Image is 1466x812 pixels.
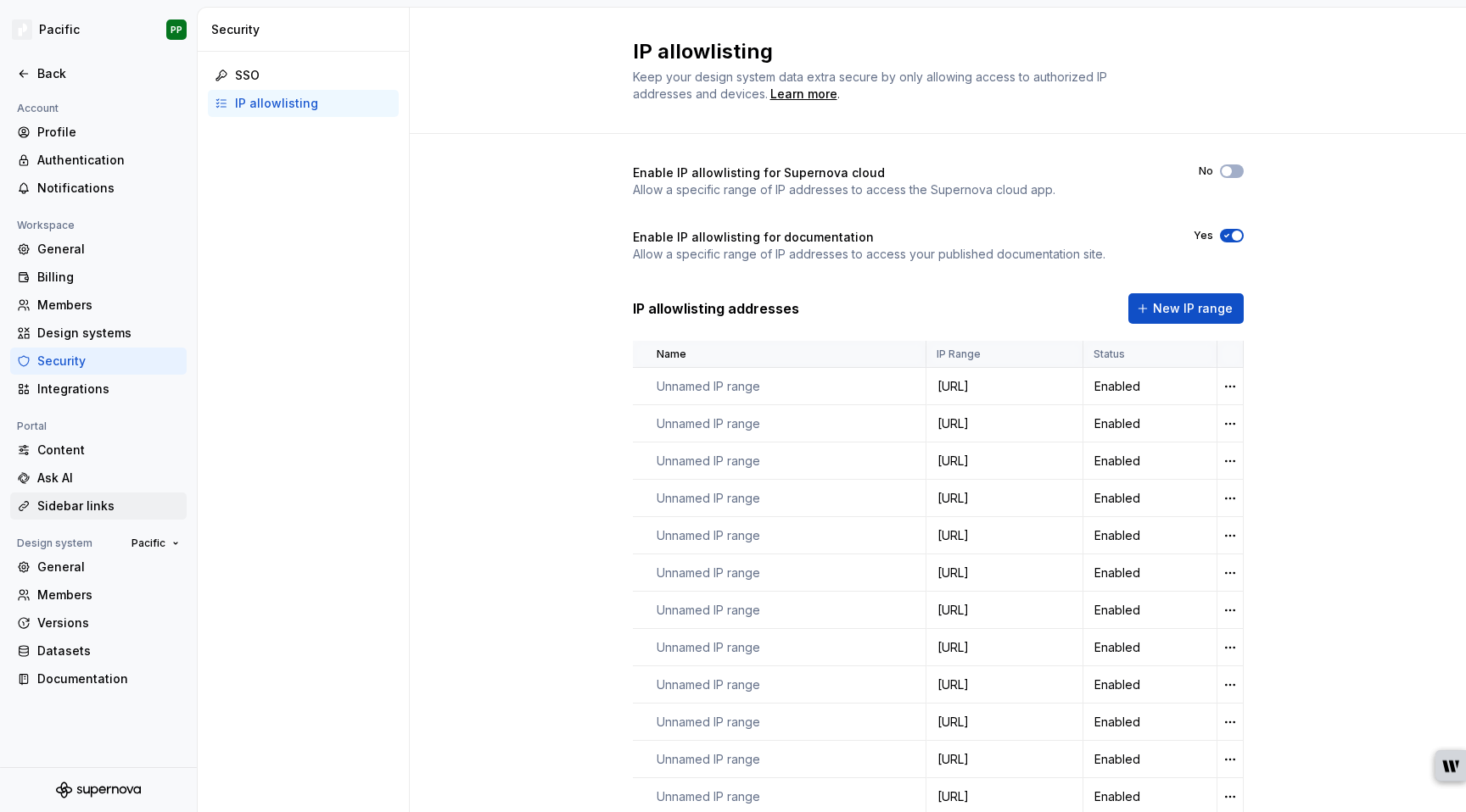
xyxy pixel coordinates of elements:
[10,665,187,692] a: Documentation
[657,565,760,581] p: Unnamed IP range
[1084,415,1215,432] div: Enabled
[927,565,1082,581] div: [URL]
[3,11,193,48] button: PacificPP
[1084,490,1215,507] div: Enabled
[657,348,686,361] p: Name
[37,269,180,286] div: Billing
[208,90,399,117] a: IP allowlisting
[1084,639,1215,656] div: Enabled
[12,19,32,40] img: 8d0dbd7b-a897-4c39-8ca0-62fbda938e11.png
[927,676,1082,693] div: [URL]
[657,415,760,432] p: Unnamed IP range
[927,378,1082,395] div: [URL]
[37,124,180,141] div: Profile
[1084,788,1215,805] div: Enabled
[10,320,187,347] a: Design systems
[10,464,187,492] a: Ask AI
[235,67,392,84] div: SSO
[10,264,187,291] a: Billing
[633,38,1223,65] h2: IP allowlisting
[927,639,1082,656] div: [URL]
[10,437,187,464] a: Content
[208,62,399,89] a: SSO
[10,348,187,375] a: Security
[37,180,180,197] div: Notifications
[927,602,1082,619] div: [URL]
[211,21,402,38] div: Security
[10,147,187,174] a: Authentication
[37,353,180,370] div: Security
[37,381,180,398] div: Integrations
[927,751,1082,768] div: [URL]
[37,325,180,342] div: Design systems
[10,375,187,403] a: Integrations
[657,490,760,507] p: Unnamed IP range
[1199,164,1213,178] label: No
[633,246,1105,263] p: Allow a specific range of IP addresses to access your published documentation site.
[937,348,981,361] p: IP Range
[37,615,180,631] div: Versions
[37,65,180,82] div: Back
[39,21,80,38] div: Pacific
[10,175,187,202] a: Notifications
[10,637,187,665] a: Datasets
[927,453,1082,470] div: [URL]
[927,788,1082,805] div: [URL]
[10,609,187,637] a: Versions
[10,492,187,520] a: Sidebar links
[131,537,165,550] span: Pacific
[37,442,180,459] div: Content
[37,241,180,258] div: General
[770,86,837,103] a: Learn more
[657,639,760,656] p: Unnamed IP range
[927,490,1082,507] div: [URL]
[657,378,760,395] p: Unnamed IP range
[10,98,65,119] div: Account
[10,581,187,609] a: Members
[633,298,799,319] h3: IP allowlisting addresses
[633,229,874,246] h4: Enable IP allowlisting for documentation
[37,498,180,514] div: Sidebar links
[1194,229,1213,242] label: Yes
[37,152,180,169] div: Authentication
[657,527,760,544] p: Unnamed IP range
[1084,378,1215,395] div: Enabled
[10,60,187,87] a: Back
[1153,300,1233,317] span: New IP range
[10,215,81,236] div: Workspace
[10,416,53,437] div: Portal
[10,119,187,146] a: Profile
[10,236,187,263] a: General
[633,70,1111,101] span: Keep your design system data extra secure by only allowing access to authorized IP addresses and ...
[10,553,187,581] a: General
[657,714,760,731] p: Unnamed IP range
[37,587,180,603] div: Members
[37,642,180,659] div: Datasets
[1084,527,1215,544] div: Enabled
[171,23,182,36] div: PP
[37,297,180,314] div: Members
[235,95,392,112] div: IP allowlisting
[657,788,760,805] p: Unnamed IP range
[657,676,760,693] p: Unnamed IP range
[37,470,180,487] div: Ask AI
[768,88,840,101] span: .
[633,181,1055,198] p: Allow a specific range of IP addresses to access the Supernova cloud app.
[37,670,180,687] div: Documentation
[1084,565,1215,581] div: Enabled
[927,415,1082,432] div: [URL]
[633,164,885,181] h4: Enable IP allowlisting for Supernova cloud
[1084,602,1215,619] div: Enabled
[56,781,141,798] svg: Supernova Logo
[657,602,760,619] p: Unnamed IP range
[1084,676,1215,693] div: Enabled
[1128,293,1244,324] button: New IP range
[1084,453,1215,470] div: Enabled
[927,527,1082,544] div: [URL]
[37,559,180,576] div: General
[657,751,760,768] p: Unnamed IP range
[10,292,187,319] a: Members
[927,714,1082,731] div: [URL]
